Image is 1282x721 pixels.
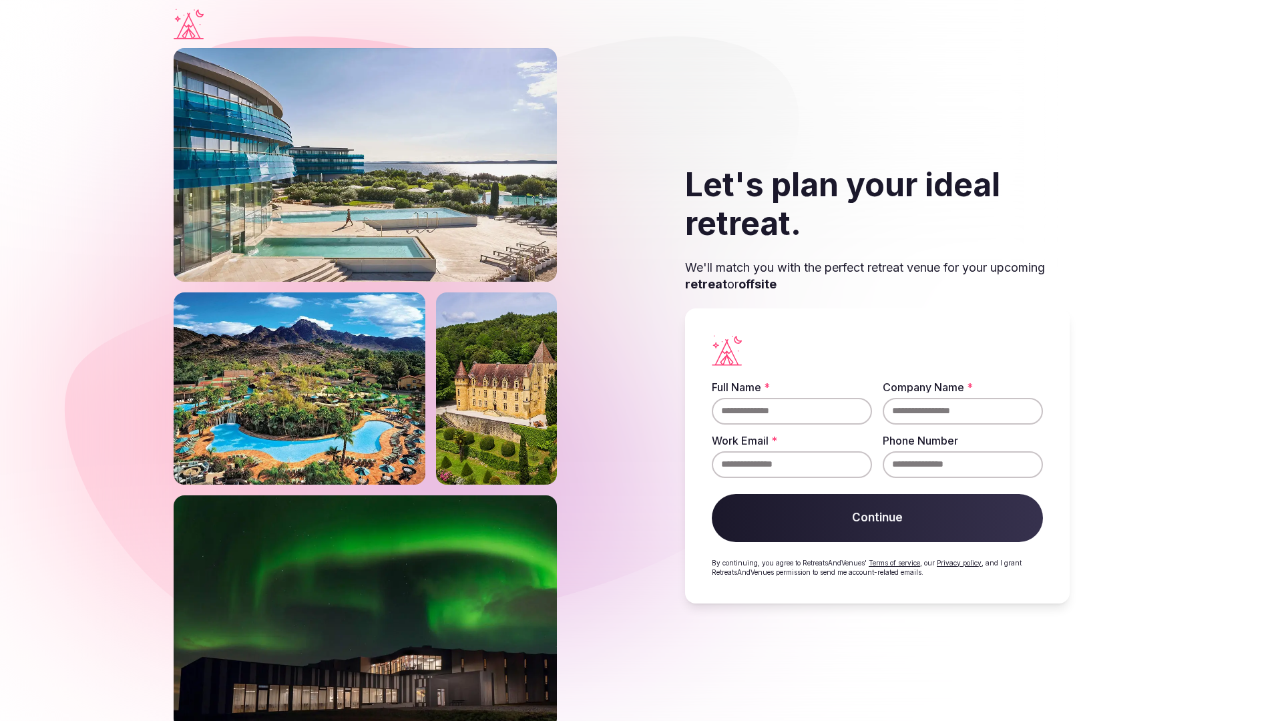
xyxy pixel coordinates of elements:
[937,559,982,567] a: Privacy policy
[712,558,1043,577] p: By continuing, you agree to RetreatsAndVenues' , our , and I grant RetreatsAndVenues permission t...
[685,277,727,291] strong: retreat
[685,259,1070,292] p: We'll match you with the perfect retreat venue for your upcoming or
[685,166,1070,242] h2: Let's plan your ideal retreat.
[712,382,872,393] label: Full Name
[883,382,1043,393] label: Company Name
[738,277,777,291] strong: offsite
[174,48,557,282] img: Falkensteiner outdoor resort with pools
[712,494,1043,542] button: Continue
[712,435,872,446] label: Work Email
[174,292,425,485] img: Phoenix river ranch resort
[436,292,557,485] img: Castle on a slope
[174,9,204,39] a: Visit the homepage
[883,435,1043,446] label: Phone Number
[869,559,920,567] a: Terms of service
